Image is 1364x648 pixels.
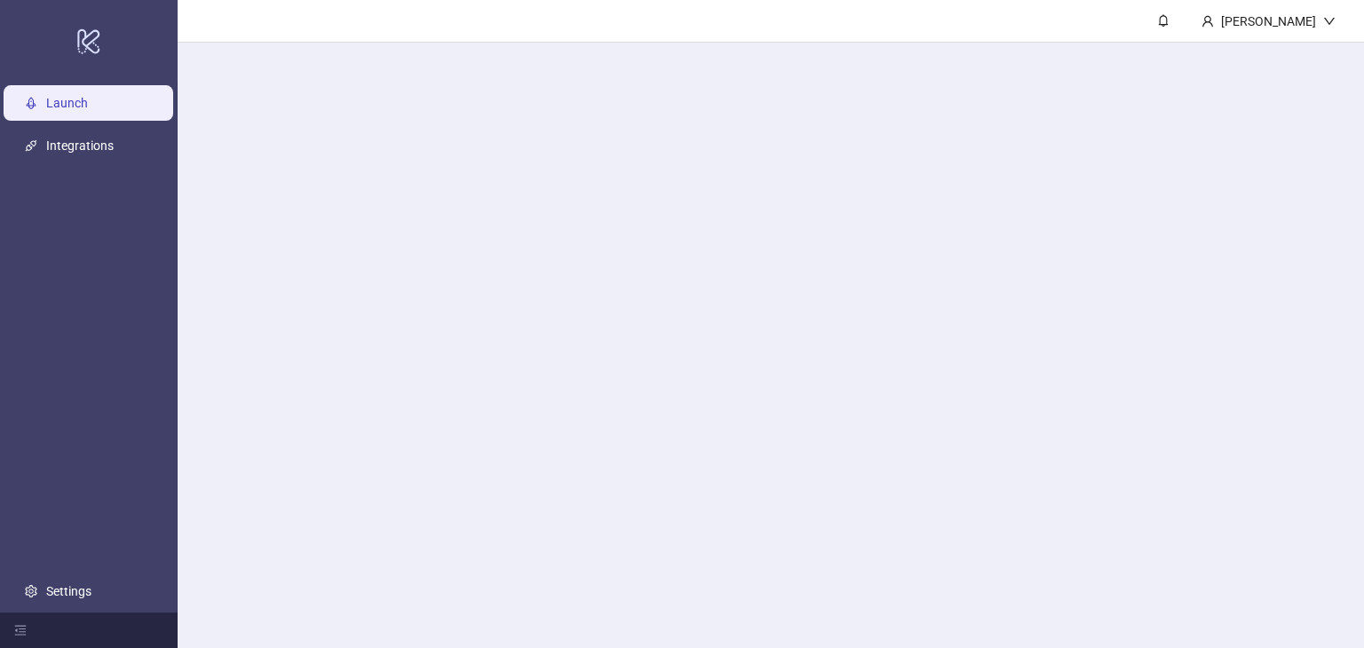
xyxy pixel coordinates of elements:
[46,138,114,153] a: Integrations
[1214,12,1323,31] div: [PERSON_NAME]
[1157,14,1170,27] span: bell
[46,584,91,598] a: Settings
[1323,15,1336,28] span: down
[1201,15,1214,28] span: user
[46,96,88,110] a: Launch
[14,624,27,636] span: menu-fold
